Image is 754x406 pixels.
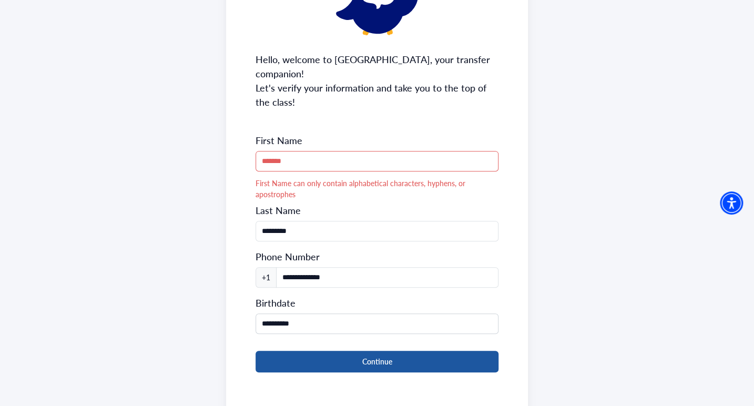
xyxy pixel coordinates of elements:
label: Phone Number [256,250,320,263]
span: First Name [256,134,498,147]
div: Accessibility Menu [720,191,743,215]
input: MM/DD/YYYY [256,313,498,334]
span: Hello, welcome to [GEOGRAPHIC_DATA], your transfer companion! Let's verify your information and t... [256,52,498,109]
input: Phone Number [256,151,498,171]
span: Last Name [256,204,498,217]
h6: First Name can only contain alphabetical characters, hyphens, or apostrophes [256,178,498,200]
span: Birthdate [256,296,296,309]
span: +1 [256,267,277,288]
input: Phone Number [256,221,498,241]
button: Continue [256,351,498,372]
